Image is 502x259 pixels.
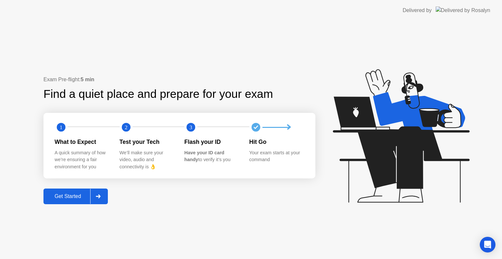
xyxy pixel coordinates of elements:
div: A quick summary of how we’re ensuring a fair environment for you [55,149,109,171]
img: Delivered by Rosalyn [436,7,490,14]
button: Get Started [43,189,108,204]
text: 1 [60,124,62,130]
div: Flash your ID [184,138,239,146]
div: Get Started [45,193,90,199]
div: Delivered by [403,7,432,14]
div: Hit Go [249,138,304,146]
div: Exam Pre-flight: [43,76,315,84]
text: 2 [125,124,127,130]
div: to verify it’s you [184,149,239,163]
div: What to Expect [55,138,109,146]
b: 5 min [81,77,94,82]
div: Your exam starts at your command [249,149,304,163]
div: Test your Tech [120,138,174,146]
div: Find a quiet place and prepare for your exam [43,85,274,103]
text: 3 [190,124,192,130]
b: Have your ID card handy [184,150,224,162]
div: We’ll make sure your video, audio and connectivity is 👌 [120,149,174,171]
div: Open Intercom Messenger [480,237,495,252]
